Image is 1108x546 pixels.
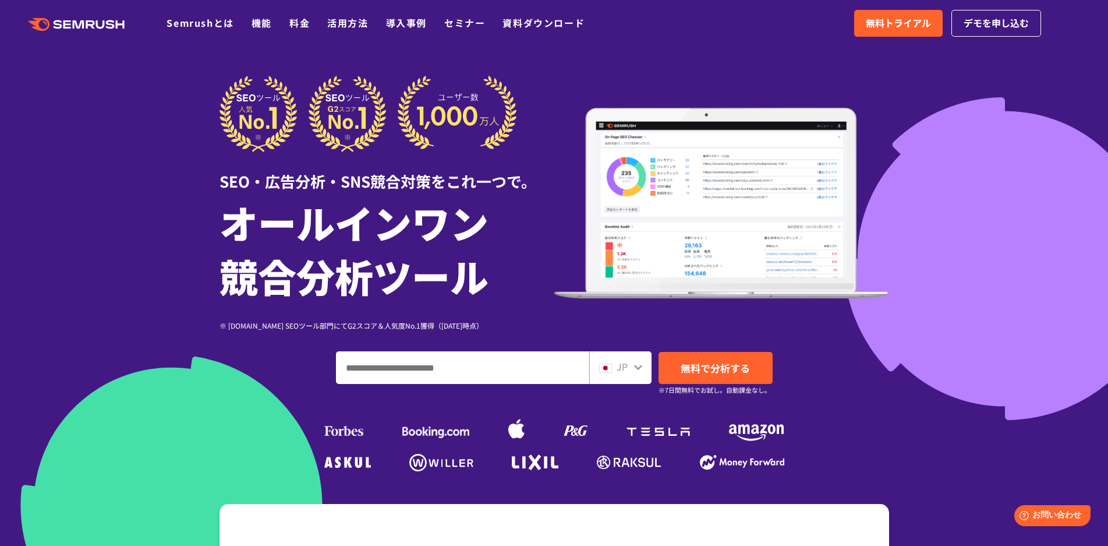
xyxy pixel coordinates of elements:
[220,320,554,331] div: ※ [DOMAIN_NAME] SEOツール部門にてG2スコア＆人気度No.1獲得（[DATE]時点）
[220,152,554,192] div: SEO・広告分析・SNS競合対策をこれ一つで。
[964,16,1029,31] span: デモを申し込む
[337,352,589,383] input: ドメイン、キーワードまたはURLを入力してください
[386,16,427,30] a: 導入事例
[289,16,310,30] a: 料金
[659,385,771,396] small: ※7日間無料でお試し。自動課金なし。
[1004,501,1095,533] iframe: Help widget launcher
[502,16,585,30] a: 資料ダウンロード
[444,16,485,30] a: セミナー
[866,16,931,31] span: 無料トライアル
[951,10,1041,37] a: デモを申し込む
[659,352,773,384] a: 無料で分析する
[167,16,233,30] a: Semrushとは
[617,360,628,374] span: JP
[327,16,368,30] a: 活用方法
[252,16,272,30] a: 機能
[854,10,943,37] a: 無料トライアル
[220,195,554,302] h1: オールインワン 競合分析ツール
[681,361,750,375] span: 無料で分析する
